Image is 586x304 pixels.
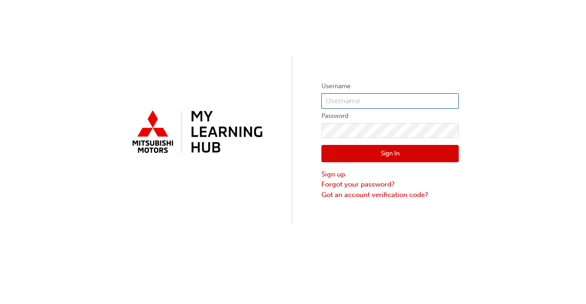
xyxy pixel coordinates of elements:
[127,107,265,159] img: mmal
[321,81,459,92] label: Username
[321,93,459,109] input: Username
[321,179,459,190] a: Forgot your password?
[321,190,459,200] a: Got an account verification code?
[321,169,459,180] a: Sign up
[321,145,459,162] button: Sign In
[321,111,459,122] label: Password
